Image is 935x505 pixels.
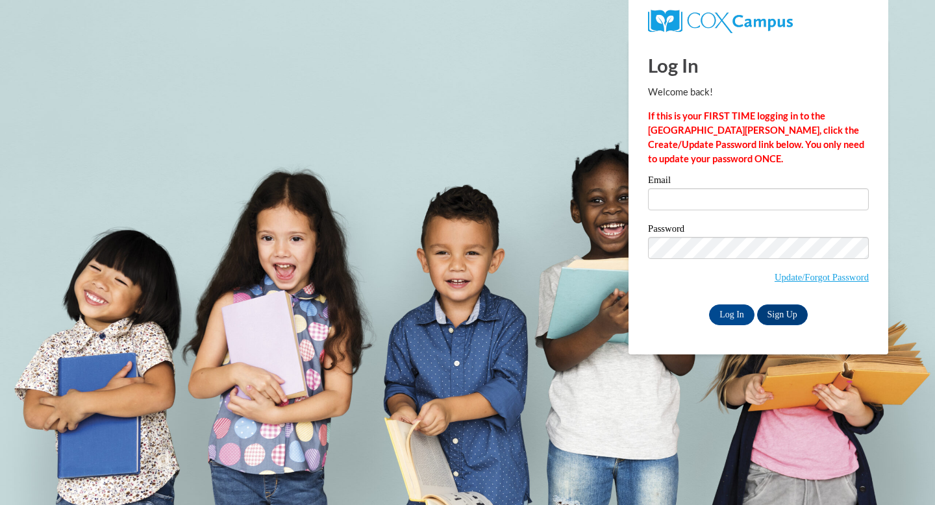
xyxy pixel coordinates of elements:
[648,52,869,79] h1: Log In
[648,10,793,33] img: COX Campus
[709,304,754,325] input: Log In
[648,85,869,99] p: Welcome back!
[648,224,869,237] label: Password
[775,272,869,282] a: Update/Forgot Password
[757,304,808,325] a: Sign Up
[648,175,869,188] label: Email
[648,110,864,164] strong: If this is your FIRST TIME logging in to the [GEOGRAPHIC_DATA][PERSON_NAME], click the Create/Upd...
[648,15,793,26] a: COX Campus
